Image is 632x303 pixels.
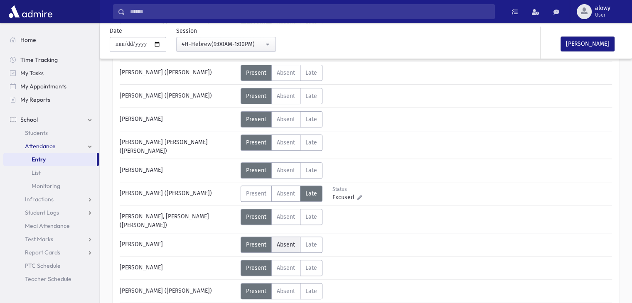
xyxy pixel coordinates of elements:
span: Absent [277,167,295,174]
span: Present [246,190,266,197]
span: alowy [595,5,610,12]
span: Absent [277,241,295,248]
span: Late [305,93,317,100]
a: My Reports [3,93,99,106]
a: My Tasks [3,66,99,80]
a: Test Marks [3,232,99,246]
img: AdmirePro [7,3,54,20]
a: Attendance [3,139,99,153]
span: Present [246,288,266,295]
div: [PERSON_NAME] [PERSON_NAME] ([PERSON_NAME]) [116,134,241,155]
span: Infractions [25,195,54,203]
label: Session [176,27,197,35]
button: [PERSON_NAME] [561,37,615,51]
span: Meal Attendance [25,222,70,230]
div: AttTypes [241,260,322,276]
div: [PERSON_NAME] ([PERSON_NAME]) [116,65,241,81]
div: AttTypes [241,134,322,151]
span: Absent [277,264,295,271]
a: Time Tracking [3,53,99,66]
a: Report Cards [3,246,99,259]
span: Present [246,167,266,174]
span: Present [246,93,266,100]
span: Absent [277,69,295,76]
a: Meal Attendance [3,219,99,232]
span: Report Cards [25,249,60,256]
span: Absent [277,288,295,295]
span: Present [246,264,266,271]
a: PTC Schedule [3,259,99,272]
span: Time Tracking [20,56,58,64]
span: Late [305,213,317,220]
span: Home [20,36,36,44]
div: AttTypes [241,283,322,299]
a: My Appointments [3,80,99,93]
div: AttTypes [241,65,322,81]
label: Date [110,27,122,35]
span: My Reports [20,96,50,103]
span: Student Logs [25,209,59,216]
span: Present [246,116,266,123]
div: AttTypes [241,237,322,253]
div: AttTypes [241,88,322,104]
div: [PERSON_NAME] [116,111,241,127]
span: Excused [332,193,357,202]
div: AttTypes [241,186,322,202]
span: List [32,169,41,176]
a: Students [3,126,99,139]
span: Absent [277,139,295,146]
a: List [3,166,99,179]
div: Status [332,186,369,193]
span: School [20,116,38,123]
span: Absent [277,213,295,220]
span: Absent [277,93,295,100]
span: Late [305,264,317,271]
span: My Appointments [20,83,66,90]
div: AttTypes [241,162,322,178]
span: Attendance [25,142,56,150]
a: Home [3,33,99,46]
a: Teacher Schedule [3,272,99,286]
a: Entry [3,153,97,166]
span: Teacher Schedule [25,275,71,283]
div: 4H-Hebrew(9:00AM-1:00PM) [182,40,264,49]
span: Test Marks [25,235,53,243]
span: Present [246,139,266,146]
span: Entry [32,156,46,163]
span: Late [305,139,317,146]
span: Monitoring [32,182,60,190]
span: Late [305,167,317,174]
span: Late [305,241,317,248]
span: Late [305,190,317,197]
a: School [3,113,99,126]
div: AttTypes [241,111,322,127]
button: 4H-Hebrew(9:00AM-1:00PM) [176,37,276,52]
div: [PERSON_NAME] [116,162,241,178]
span: User [595,12,610,18]
span: Late [305,116,317,123]
span: Present [246,69,266,76]
span: Absent [277,116,295,123]
div: [PERSON_NAME] [116,260,241,276]
span: Late [305,288,317,295]
span: Present [246,213,266,220]
div: [PERSON_NAME], [PERSON_NAME] ([PERSON_NAME]) [116,209,241,230]
a: Infractions [3,193,99,206]
span: Present [246,241,266,248]
span: My Tasks [20,69,44,77]
div: [PERSON_NAME] [116,237,241,253]
span: PTC Schedule [25,262,61,269]
span: Late [305,69,317,76]
span: Absent [277,190,295,197]
div: AttTypes [241,209,322,225]
span: Students [25,129,48,137]
a: Student Logs [3,206,99,219]
div: [PERSON_NAME] ([PERSON_NAME]) [116,283,241,299]
input: Search [125,4,494,19]
div: [PERSON_NAME] ([PERSON_NAME]) [116,88,241,104]
div: [PERSON_NAME] ([PERSON_NAME]) [116,186,241,202]
a: Monitoring [3,179,99,193]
